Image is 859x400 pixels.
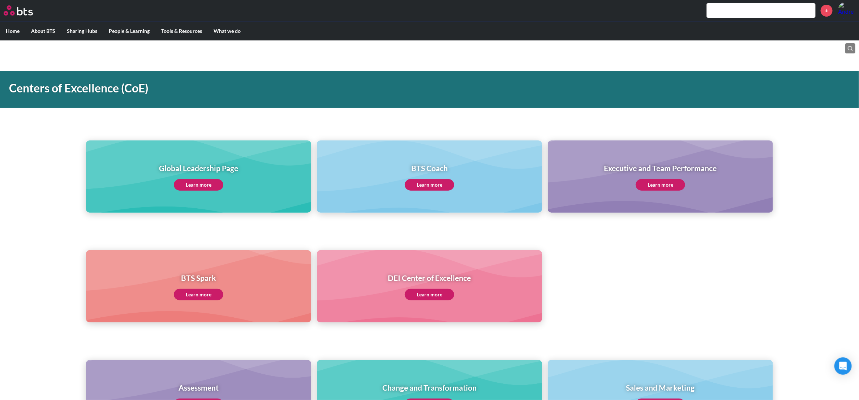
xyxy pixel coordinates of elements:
[838,2,855,19] a: Profile
[4,5,33,16] img: BTS Logo
[174,273,223,283] h1: BTS Spark
[4,5,46,16] a: Go home
[626,382,695,393] h1: Sales and Marketing
[405,179,454,191] a: Learn more
[174,289,223,300] a: Learn more
[103,22,155,40] label: People & Learning
[174,382,223,393] h1: Assessment
[604,163,717,173] h1: Executive and Team Performance
[174,179,223,191] a: Learn more
[208,22,246,40] label: What we do
[159,163,238,173] h1: Global Leadership Page
[834,357,852,375] div: Open Intercom Messenger
[636,179,685,191] a: Learn more
[821,5,833,17] a: +
[405,289,454,300] a: Learn more
[25,22,61,40] label: About BTS
[382,382,477,393] h1: Change and Transformation
[838,2,855,19] img: Andre Ribeiro
[9,80,598,96] h1: Centers of Excellence (CoE)
[155,22,208,40] label: Tools & Resources
[405,163,454,173] h1: BTS Coach
[61,22,103,40] label: Sharing Hubs
[388,273,471,283] h1: DEI Center of Excellence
